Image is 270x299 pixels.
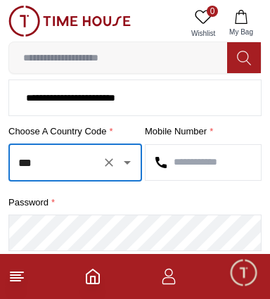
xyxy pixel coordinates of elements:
button: Open [117,153,137,172]
label: Mobile Number [145,125,262,139]
button: Clear [99,153,119,172]
span: My Bag [224,27,259,37]
a: 0Wishlist [186,6,221,42]
img: ... [8,6,131,37]
span: Wishlist [186,28,221,39]
a: Home [84,268,101,285]
label: password [8,196,262,210]
label: Choose a country code [8,125,142,139]
div: Chat Widget [229,257,259,288]
button: My Bag [221,6,262,42]
span: 0 [207,6,218,17]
